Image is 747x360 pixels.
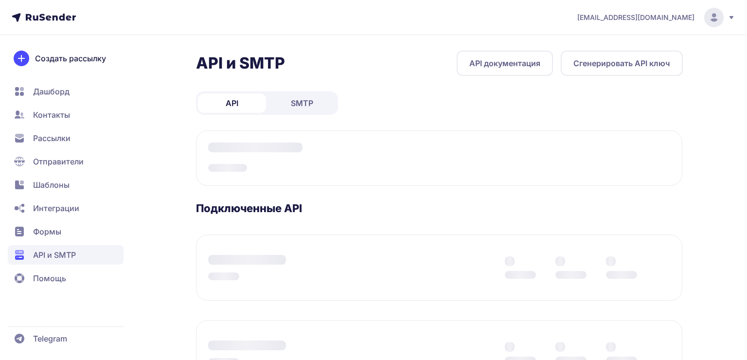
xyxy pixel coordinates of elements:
span: Помощь [33,272,66,284]
h3: Подключенные API [196,201,683,215]
span: Формы [33,226,61,237]
span: API и SMTP [33,249,76,261]
h2: API и SMTP [196,54,285,73]
span: API [226,97,238,109]
a: API документация [457,51,553,76]
span: Отправители [33,156,84,167]
span: Шаблоны [33,179,70,191]
span: Дашборд [33,86,70,97]
span: Интеграции [33,202,79,214]
span: SMTP [291,97,313,109]
span: Telegram [33,333,67,344]
a: Telegram [8,329,124,348]
span: Создать рассылку [35,53,106,64]
span: Рассылки [33,132,71,144]
a: API [198,93,266,113]
span: [EMAIL_ADDRESS][DOMAIN_NAME] [577,13,694,22]
a: SMTP [268,93,336,113]
span: Контакты [33,109,70,121]
button: Сгенерировать API ключ [561,51,683,76]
